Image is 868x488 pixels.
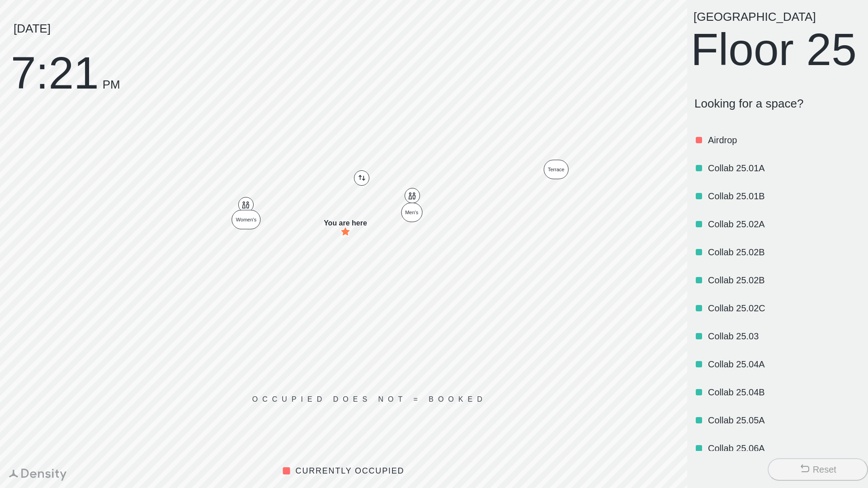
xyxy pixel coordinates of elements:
p: Looking for a space? [694,97,861,111]
p: Collab 25.04B [708,386,859,399]
p: Collab 25.02A [708,218,859,230]
p: Collab 25.04A [708,358,859,371]
button: Reset [768,458,868,481]
p: Collab 25.02B [708,246,859,258]
p: Airdrop [708,134,859,146]
p: Collab 25.01A [708,162,859,174]
p: Collab 25.05A [708,414,859,427]
p: Collab 25.02C [708,302,859,314]
p: Collab 25.06A [708,442,859,455]
p: Collab 25.03 [708,330,859,343]
p: Collab 25.01B [708,190,859,202]
div: Reset [813,463,836,476]
p: Collab 25.02B [708,274,859,286]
